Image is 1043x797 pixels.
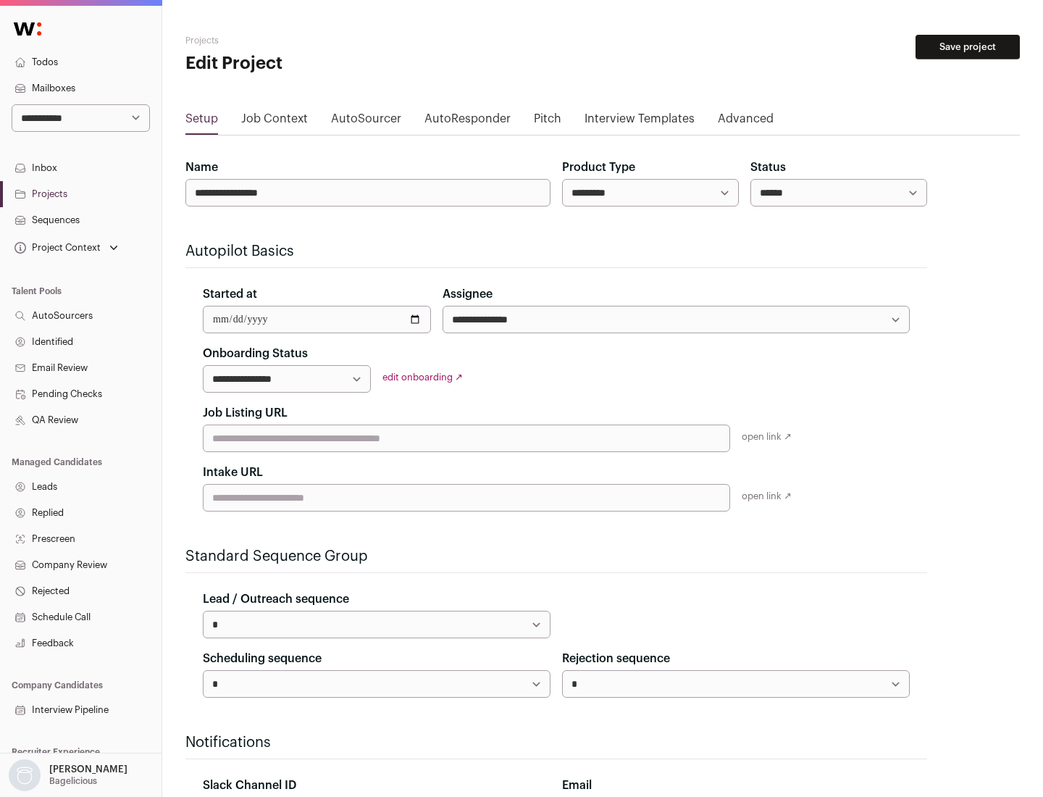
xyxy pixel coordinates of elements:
[12,238,121,258] button: Open dropdown
[203,345,308,362] label: Onboarding Status
[534,110,561,133] a: Pitch
[9,759,41,791] img: nopic.png
[49,775,97,787] p: Bagelicious
[562,650,670,667] label: Rejection sequence
[424,110,511,133] a: AutoResponder
[562,159,635,176] label: Product Type
[331,110,401,133] a: AutoSourcer
[185,110,218,133] a: Setup
[562,777,910,794] div: Email
[443,285,493,303] label: Assignee
[750,159,786,176] label: Status
[49,764,127,775] p: [PERSON_NAME]
[203,591,349,608] label: Lead / Outreach sequence
[241,110,308,133] a: Job Context
[185,546,927,567] h2: Standard Sequence Group
[185,52,464,75] h1: Edit Project
[12,242,101,254] div: Project Context
[203,777,296,794] label: Slack Channel ID
[185,35,464,46] h2: Projects
[185,733,927,753] h2: Notifications
[203,285,257,303] label: Started at
[203,404,288,422] label: Job Listing URL
[185,241,927,262] h2: Autopilot Basics
[185,159,218,176] label: Name
[585,110,695,133] a: Interview Templates
[6,759,130,791] button: Open dropdown
[382,372,463,382] a: edit onboarding ↗
[718,110,774,133] a: Advanced
[6,14,49,43] img: Wellfound
[203,464,263,481] label: Intake URL
[916,35,1020,59] button: Save project
[203,650,322,667] label: Scheduling sequence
